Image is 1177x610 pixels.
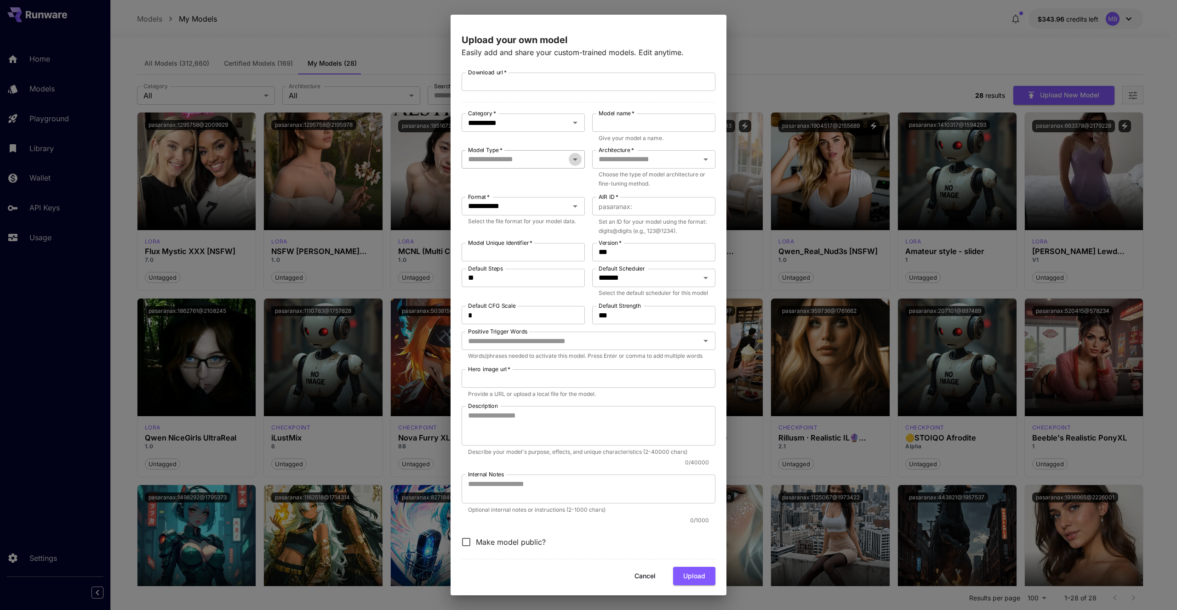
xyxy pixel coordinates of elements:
label: Category [468,109,496,117]
button: Open [699,334,712,347]
p: Set an ID for your model using the format: digits@digits (e.g., 123@1234). [599,217,709,236]
p: Select the default scheduler for this model [599,288,709,298]
p: Words/phrases needed to activate this model. Press Enter or comma to add multiple words [468,351,709,361]
p: 0 / 40000 [462,458,709,467]
button: Open [699,271,712,284]
label: Default CFG Scale [468,302,516,310]
label: Model Unique Identifier [468,239,532,247]
label: Description [468,402,498,410]
label: Positive Trigger Words [468,328,527,335]
label: AIR ID [599,193,618,201]
span: pasaranax : [599,201,632,212]
label: Model name [599,109,634,117]
label: Default Steps [468,265,503,272]
button: Open [569,153,582,166]
label: Download url [468,68,507,76]
label: Architecture [599,146,634,154]
label: Model Type [468,146,503,154]
button: Cancel [624,567,666,586]
label: Default Strength [599,302,641,310]
button: Open [699,153,712,166]
button: Open [569,200,582,213]
p: Choose the type of model architecture or fine-tuning method. [599,170,709,188]
label: Default Scheduler [599,265,645,272]
p: Optional internal notes or instructions (2-1000 chars) [468,505,709,514]
label: Internal Notes [468,470,504,478]
span: Make model public? [476,537,546,548]
p: Describe your model's purpose, effects, and unique characteristics (2-40000 chars) [468,447,709,457]
p: Provide a URL or upload a local file for the model. [468,390,709,399]
p: Upload your own model [462,33,715,47]
button: Open [569,116,582,129]
label: Hero image url [468,365,510,373]
p: Easily add and share your custom-trained models. Edit anytime. [462,47,715,58]
p: Give your model a name. [599,134,709,143]
label: Format [468,193,490,201]
p: Select the file format for your model data. [468,217,578,226]
button: Upload [673,567,715,586]
label: Version [599,239,622,247]
p: 0 / 1000 [462,516,709,525]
